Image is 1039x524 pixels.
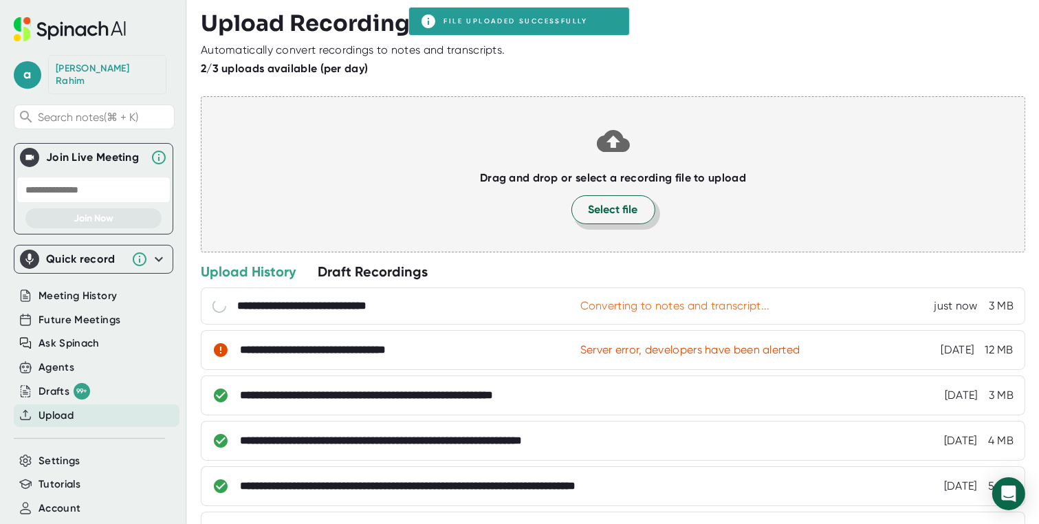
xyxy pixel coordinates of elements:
div: Join Live Meeting [46,151,144,164]
span: a [14,61,41,89]
div: Quick record [46,252,124,266]
div: Abdul Rahim [56,63,159,87]
div: Server error, developers have been alerted [580,343,800,357]
div: Upload History [201,263,296,281]
button: Meeting History [39,288,117,304]
div: 5 MB [988,479,1014,493]
div: Open Intercom Messenger [992,477,1025,510]
div: 10/7/2025, 1:02:54 AM [945,389,978,402]
div: 10/6/2025, 1:26:45 AM [944,479,977,493]
span: Search notes (⌘ + K) [38,111,171,124]
button: Tutorials [39,477,80,492]
div: Quick record [20,245,167,273]
div: 99+ [74,383,90,400]
div: Draft Recordings [318,263,428,281]
div: Converting to notes and transcript... [580,299,770,313]
button: Ask Spinach [39,336,100,351]
button: Upload [39,408,74,424]
b: 2/3 uploads available (per day) [201,62,368,75]
h3: Upload Recording [201,10,1025,36]
b: Drag and drop or select a recording file to upload [480,171,746,184]
div: 10/10/2025, 7:56:09 AM [934,299,977,313]
button: Future Meetings [39,312,120,328]
button: Join Now [25,208,162,228]
button: Account [39,501,80,516]
button: Agents [39,360,74,375]
div: 10/7/2025, 1:02:37 AM [944,434,977,448]
div: 3 MB [989,299,1014,313]
div: Automatically convert recordings to notes and transcripts. [201,43,505,57]
span: Select file [589,201,638,218]
div: Drafts [39,383,90,400]
img: Join Live Meeting [23,151,36,164]
div: 12 MB [985,343,1014,357]
button: Settings [39,453,80,469]
span: Join Now [74,212,113,224]
button: Drafts 99+ [39,383,90,400]
div: Join Live MeetingJoin Live Meeting [20,144,167,171]
div: 10/8/2025, 5:00:28 PM [941,343,974,357]
div: 3 MB [989,389,1014,402]
div: 4 MB [988,434,1014,448]
button: Select file [571,195,655,224]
